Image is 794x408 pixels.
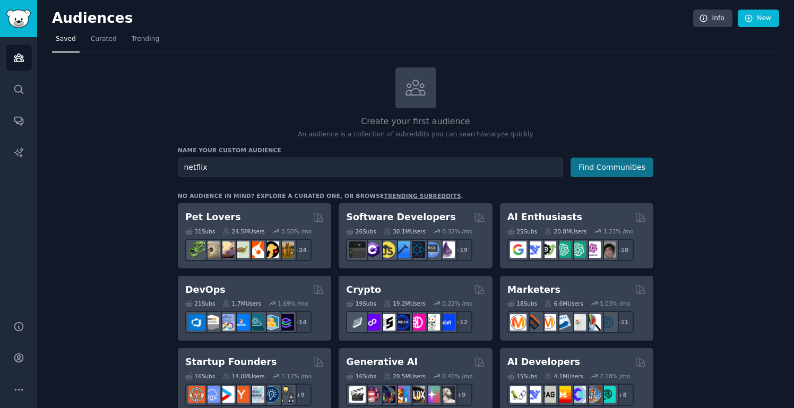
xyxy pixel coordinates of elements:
[394,386,410,403] img: sdforall
[540,241,556,258] img: AItoolsCatalog
[349,314,366,331] img: ethfinance
[443,372,473,380] div: 0.40 % /mo
[218,241,235,258] img: leopardgeckos
[278,314,294,331] img: PlatformEngineers
[424,314,440,331] img: CryptoNews
[409,314,425,331] img: defiblockchain
[248,314,264,331] img: platformengineering
[545,228,586,235] div: 20.8M Users
[738,10,779,28] a: New
[263,241,279,258] img: PetAdvice
[178,130,653,140] p: An audience is a collection of subreddits you can search/analyze quickly
[379,386,395,403] img: deepdream
[185,283,226,297] h2: DevOps
[409,241,425,258] img: reactnative
[188,386,205,403] img: EntrepreneurRideAlong
[233,314,249,331] img: DevOpsLinks
[263,386,279,403] img: Entrepreneurship
[379,241,395,258] img: learnjavascript
[379,314,395,331] img: ethstaker
[346,355,418,369] h2: Generative AI
[555,386,571,403] img: MistralAI
[384,372,426,380] div: 20.5M Users
[555,241,571,258] img: chatgpt_promptDesign
[525,314,541,331] img: bigseo
[346,211,455,224] h2: Software Developers
[203,314,220,331] img: AWS_Certified_Experts
[584,314,601,331] img: MarketingResearch
[185,228,215,235] div: 31 Sub s
[346,372,376,380] div: 16 Sub s
[128,31,163,53] a: Trending
[507,283,560,297] h2: Marketers
[525,386,541,403] img: DeepSeek
[599,386,616,403] img: AIDevelopersSociety
[438,241,455,258] img: elixir
[278,300,308,307] div: 1.69 % /mo
[507,355,580,369] h2: AI Developers
[263,314,279,331] img: aws_cdk
[394,314,410,331] img: web3
[346,283,381,297] h2: Crypto
[545,300,583,307] div: 6.6M Users
[222,300,261,307] div: 1.7M Users
[218,386,235,403] img: startup
[584,241,601,258] img: OpenAIDev
[510,314,527,331] img: content_marketing
[218,314,235,331] img: Docker_DevOps
[507,300,537,307] div: 18 Sub s
[222,372,264,380] div: 14.0M Users
[178,192,463,199] div: No audience in mind? Explore a curated one, or browse .
[233,386,249,403] img: ycombinator
[6,10,31,28] img: GummySearch logo
[289,239,312,261] div: + 24
[450,311,472,333] div: + 12
[600,372,630,380] div: 2.18 % /mo
[600,300,630,307] div: 1.03 % /mo
[571,158,653,177] button: Find Communities
[91,34,117,44] span: Curated
[555,314,571,331] img: Emailmarketing
[233,241,249,258] img: turtle
[438,386,455,403] img: DreamBooth
[203,386,220,403] img: SaaS
[611,311,634,333] div: + 11
[611,384,634,406] div: + 8
[248,386,264,403] img: indiehackers
[603,228,634,235] div: 1.23 % /mo
[693,10,732,28] a: Info
[289,384,312,406] div: + 9
[281,228,312,235] div: 0.50 % /mo
[394,241,410,258] img: iOSProgramming
[507,228,537,235] div: 25 Sub s
[384,193,461,199] a: trending subreddits
[450,384,472,406] div: + 9
[349,241,366,258] img: software
[87,31,120,53] a: Curated
[178,158,563,177] input: Pick a short name, like "Digital Marketers" or "Movie-Goers"
[545,372,583,380] div: 4.1M Users
[185,372,215,380] div: 16 Sub s
[599,314,616,331] img: OnlineMarketing
[364,386,381,403] img: dalle2
[424,386,440,403] img: starryai
[364,314,381,331] img: 0xPolygon
[289,311,312,333] div: + 14
[185,355,277,369] h2: Startup Founders
[525,241,541,258] img: DeepSeek
[584,386,601,403] img: llmops
[188,241,205,258] img: herpetology
[278,386,294,403] img: growmybusiness
[510,386,527,403] img: LangChain
[222,228,264,235] div: 24.5M Users
[540,386,556,403] img: Rag
[185,300,215,307] div: 21 Sub s
[178,115,653,128] h2: Create your first audience
[510,241,527,258] img: GoogleGeminiAI
[569,241,586,258] img: chatgpt_prompts_
[384,228,426,235] div: 30.1M Users
[409,386,425,403] img: FluxAI
[384,300,426,307] div: 19.2M Users
[599,241,616,258] img: ArtificalIntelligence
[349,386,366,403] img: aivideo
